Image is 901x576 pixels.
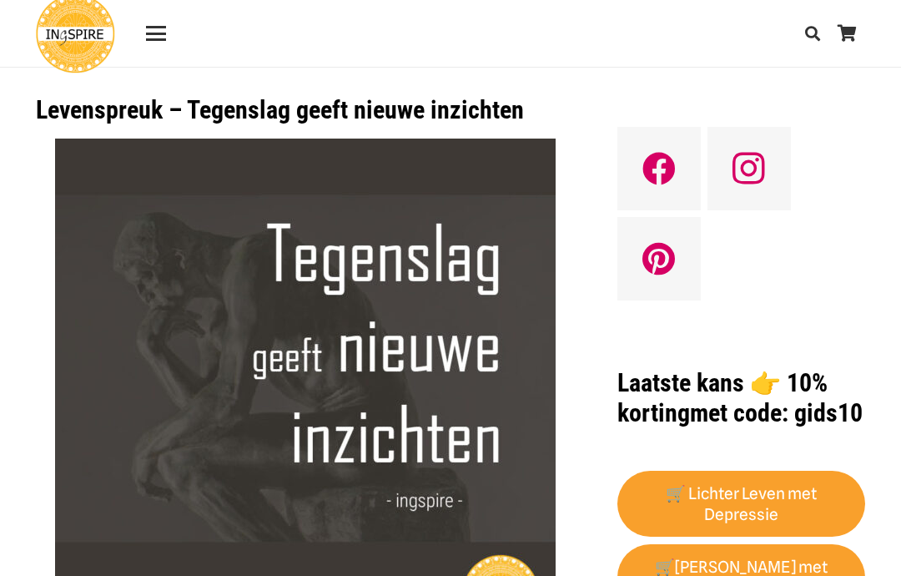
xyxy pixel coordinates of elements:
a: Menu [134,23,177,43]
a: Pinterest [617,217,701,301]
h1: met code: gids10 [617,368,866,428]
a: Instagram [707,127,791,210]
h1: Levenspreuk – Tegenslag geeft nieuwe inzichten [36,95,575,125]
strong: Laatste kans 👉 10% korting [617,368,828,427]
a: Zoeken [796,13,829,54]
a: Facebook [617,127,701,210]
a: 🛒 Lichter Leven met Depressie [617,471,866,538]
strong: 🛒 Lichter Leven met Depressie [666,484,817,524]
